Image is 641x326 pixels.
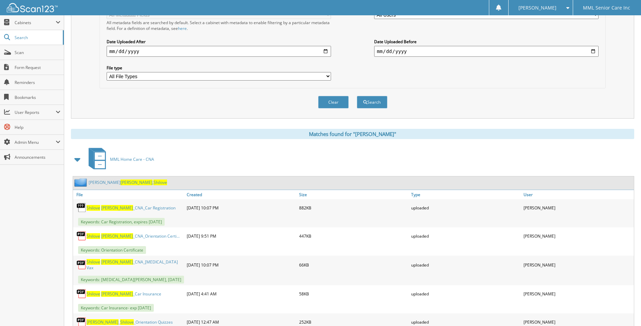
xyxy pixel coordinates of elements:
label: File type [107,65,331,71]
img: PDF.png [76,289,87,299]
label: Date Uploaded Before [374,39,599,45]
button: Clear [318,96,349,108]
span: Scan [15,50,60,55]
div: 58KB [297,287,409,301]
div: [DATE] 10:07 PM [185,257,297,272]
div: [DATE] 4:41 AM [185,287,297,301]
div: 882KB [297,201,409,215]
div: uploaded [409,257,521,272]
span: Shilove [87,205,100,211]
span: Shilove [87,291,100,297]
div: 447KB [297,229,409,243]
span: Keywords: Car Insurance- exp [DATE] [78,304,154,312]
span: [PERSON_NAME] [101,291,133,297]
div: [PERSON_NAME] [522,257,634,272]
div: [PERSON_NAME] [522,201,634,215]
span: Cabinets [15,20,56,25]
a: User [522,190,634,199]
input: start [107,46,331,57]
a: Shilove [PERSON_NAME]_CNA_[MEDICAL_DATA] Vax [87,259,183,271]
a: Created [185,190,297,199]
div: [PERSON_NAME] [522,287,634,301]
img: folder2.png [74,178,89,187]
a: Shilove [PERSON_NAME]_CNA_Car Registration [87,205,176,211]
span: Shilove [120,319,134,325]
div: uploaded [409,229,521,243]
a: Size [297,190,409,199]
span: Announcements [15,154,60,160]
span: Shilove [87,233,100,239]
span: [PERSON_NAME] [101,259,133,265]
span: [PERSON_NAME] [101,205,133,211]
span: Help [15,124,60,130]
img: scan123-logo-white.svg [7,3,58,12]
a: Shilove [PERSON_NAME]_CNA_Orientation Certi... [87,233,180,239]
span: [PERSON_NAME] [87,319,118,325]
input: end [374,46,599,57]
span: Keywords: Orientation Certificate [78,246,146,254]
div: [PERSON_NAME] [522,229,634,243]
a: Shilove [PERSON_NAME]_Car Insurance [87,291,161,297]
div: All metadata fields are searched by default. Select a cabinet with metadata to enable filtering b... [107,20,331,31]
span: Admin Menu [15,139,56,145]
span: Reminders [15,80,60,85]
a: MML Home Care - CNA [85,146,154,173]
img: PDF.png [76,260,87,270]
span: [PERSON_NAME] [121,179,152,185]
a: Type [409,190,521,199]
span: Shilove [153,179,167,185]
img: generic.png [76,203,87,213]
span: [PERSON_NAME] [101,233,133,239]
span: Search [15,35,59,40]
span: Keywords: Car Registration, expires [DATE] [78,218,165,226]
div: Matches found for "[PERSON_NAME]" [71,129,634,139]
a: here [178,25,187,31]
span: Shilove [87,259,100,265]
label: Date Uploaded After [107,39,331,45]
a: File [73,190,185,199]
span: MML Home Care - CNA [110,156,154,162]
div: uploaded [409,287,521,301]
span: [PERSON_NAME] [518,6,556,10]
span: User Reports [15,109,56,115]
div: 66KB [297,257,409,272]
button: Search [357,96,387,108]
a: [PERSON_NAME][PERSON_NAME],Shilove [89,179,167,185]
span: MML Senior Care Inc [583,6,630,10]
div: [DATE] 9:51 PM [185,229,297,243]
div: [DATE] 10:07 PM [185,201,297,215]
span: Keywords: [MEDICAL_DATA][PERSON_NAME], [DATE] [78,276,184,284]
span: Bookmarks [15,95,60,100]
span: Form Request [15,65,60,70]
img: PDF.png [76,231,87,241]
div: uploaded [409,201,521,215]
a: [PERSON_NAME]_Shilove_Orientation Quizzes [87,319,173,325]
